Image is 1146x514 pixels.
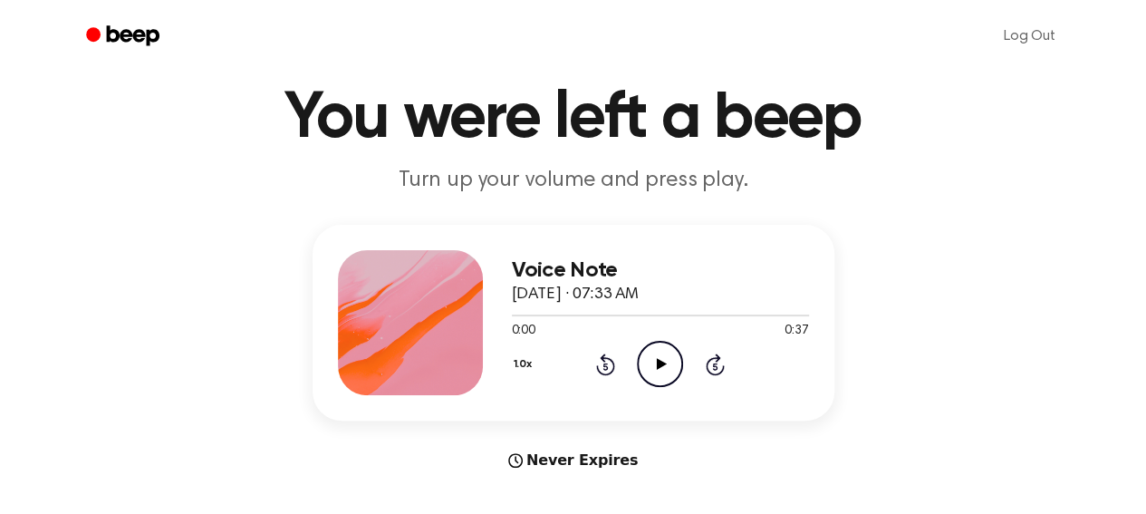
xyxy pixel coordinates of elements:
p: Turn up your volume and press play. [226,166,921,196]
button: 1.0x [512,349,539,380]
span: 0:37 [785,322,808,341]
a: Beep [73,19,176,54]
a: Log Out [986,15,1074,58]
span: [DATE] · 07:33 AM [512,286,639,303]
h3: Voice Note [512,258,809,283]
h1: You were left a beep [110,86,1037,151]
div: Never Expires [313,450,834,471]
span: 0:00 [512,322,535,341]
